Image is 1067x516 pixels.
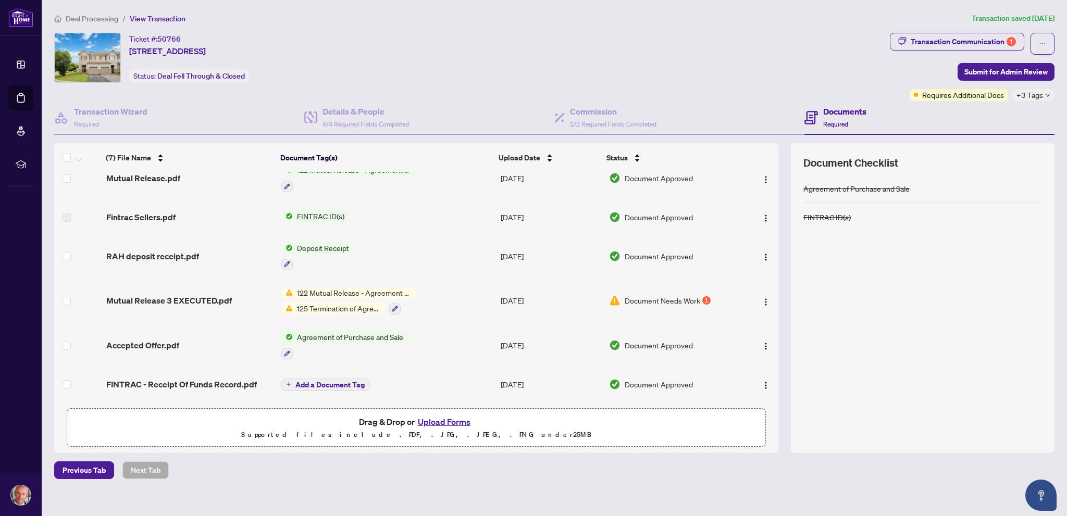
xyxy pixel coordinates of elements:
span: Drag & Drop or [359,415,474,429]
img: Document Status [609,379,621,390]
img: logo_orange.svg [17,17,25,25]
th: Status [602,143,737,172]
button: Add a Document Tag [281,377,369,391]
span: Document Approved [625,339,693,351]
button: Previous Tab [54,461,114,479]
span: FINTRAC - Receipt Of Funds Record.pdf [106,378,257,391]
img: Status Icon [281,303,293,314]
span: Fintrac Sellers.pdf [106,211,176,223]
img: Status Icon [281,242,293,254]
h4: Commission [570,105,656,118]
img: logo [8,8,33,27]
h4: Details & People [322,105,409,118]
span: plus [286,382,291,387]
h4: Transaction Wizard [74,105,147,118]
span: Deal Processing [66,14,118,23]
span: RAH deposit receipt.pdf [106,250,199,262]
span: Required [74,120,99,128]
td: [DATE] [497,368,605,401]
button: Add a Document Tag [281,379,369,391]
img: Status Icon [281,331,293,343]
span: (7) File Name [106,152,151,163]
img: Logo [762,175,770,184]
div: Status: [129,69,249,83]
div: 1 [702,296,711,305]
th: Upload Date [494,143,602,172]
div: Transaction Communication [911,33,1016,50]
img: Logo [762,253,770,261]
span: 2/2 Required Fields Completed [570,120,656,128]
h4: Documents [823,105,866,118]
button: Upload Forms [415,415,474,429]
span: Previous Tab [63,462,106,479]
span: Document Approved [625,211,693,223]
li: / [122,12,126,24]
button: Status IconAgreement of Purchase and Sale [281,331,407,359]
span: Mutual Release.pdf [106,172,180,184]
span: Agreement of Purchase and Sale [293,331,407,343]
th: (7) File Name [102,143,276,172]
img: Logo [762,381,770,389]
span: Deposit Receipt [293,242,353,254]
span: Drag & Drop orUpload FormsSupported files include .PDF, .JPG, .JPEG, .PNG under25MB [67,409,765,447]
span: Required [823,120,848,128]
div: v 4.0.25 [29,17,51,25]
div: FINTRAC ID(s) [803,211,851,223]
img: IMG-X12275526_1.jpg [55,33,120,82]
span: Requires Additional Docs [922,89,1004,100]
button: Logo [758,337,774,354]
td: [DATE] [497,323,605,368]
div: Domain Overview [40,61,93,68]
button: Next Tab [122,461,169,479]
span: Upload Date [499,152,540,163]
button: Logo [758,376,774,393]
span: 4/4 Required Fields Completed [322,120,409,128]
span: [STREET_ADDRESS] [129,45,206,57]
td: [DATE] [497,200,605,234]
span: 50766 [157,34,181,44]
img: tab_keywords_by_traffic_grey.svg [104,60,112,69]
img: tab_domain_overview_orange.svg [28,60,36,69]
div: Domain: [PERSON_NAME][DOMAIN_NAME] [27,27,172,35]
img: Logo [762,342,770,350]
img: Document Status [609,211,621,223]
img: Document Status [609,339,621,351]
span: Document Approved [625,250,693,262]
button: Status Icon122 Mutual Release - Agreement of Purchase and SaleStatus Icon125 Termination of Agree... [281,287,416,315]
span: Mutual Release 3 EXECUTED.pdf [106,294,232,307]
span: Document Needs Work [625,295,700,306]
span: Document Approved [625,379,693,390]
span: Deal Fell Through & Closed [157,71,245,81]
p: Supported files include .PDF, .JPG, .JPEG, .PNG under 25 MB [73,429,759,441]
span: Document Approved [625,172,693,184]
img: Logo [762,214,770,222]
article: Transaction saved [DATE] [972,12,1054,24]
img: Status Icon [281,210,293,222]
button: Submit for Admin Review [958,63,1054,81]
img: Document Status [609,172,621,184]
button: Logo [758,209,774,225]
td: [DATE] [497,401,605,434]
span: Add a Document Tag [295,381,365,388]
button: Status Icon122 Mutual Release - Agreement of Purchase and Sale [281,164,416,192]
span: FINTRAC ID(s) [293,210,349,222]
span: View Transaction [130,14,185,23]
img: Profile Icon [11,485,31,505]
span: ellipsis [1039,40,1046,47]
button: Open asap [1025,480,1057,511]
button: Transaction Communication1 [890,33,1024,51]
span: 125 Termination of Agreement by Buyer - Agreement of Purchase and Sale [293,303,385,314]
div: Ticket #: [129,33,181,45]
th: Document Tag(s) [276,143,494,172]
span: Document Checklist [803,156,898,170]
td: [DATE] [497,234,605,279]
span: home [54,15,61,22]
div: Agreement of Purchase and Sale [803,183,910,194]
td: [DATE] [497,279,605,323]
button: Logo [758,292,774,309]
img: Document Status [609,250,621,262]
div: 1 [1007,37,1016,46]
button: Logo [758,170,774,186]
button: Logo [758,248,774,265]
img: Document Status [609,295,621,306]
